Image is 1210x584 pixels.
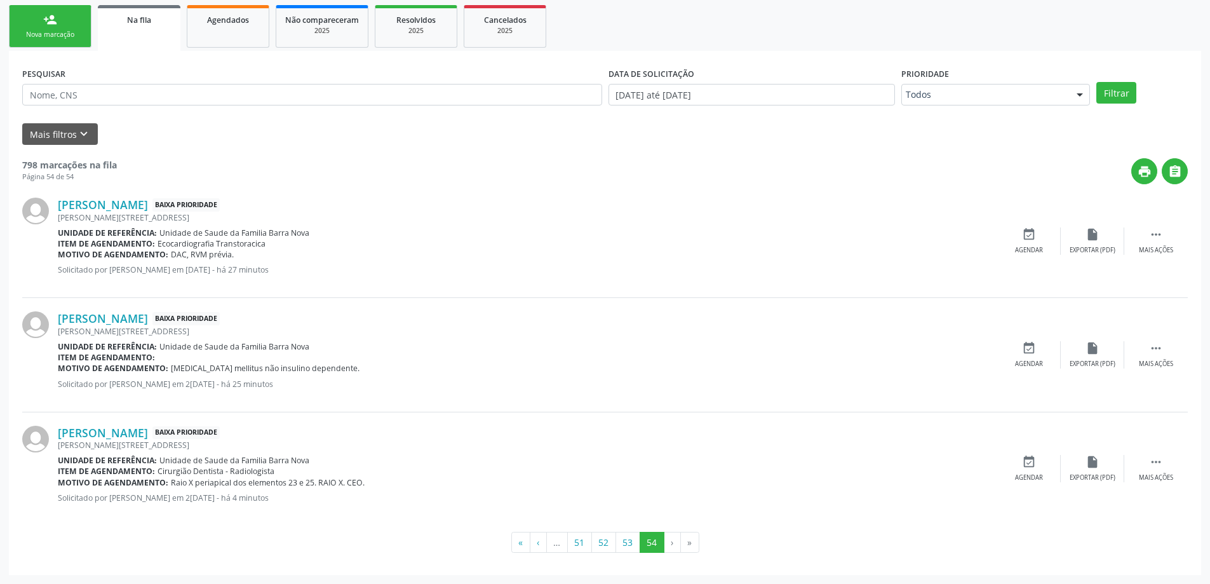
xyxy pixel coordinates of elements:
b: Item de agendamento: [58,238,155,249]
button: Go to previous page [530,532,547,553]
span: Baixa Prioridade [152,426,220,440]
button: Go to page 51 [567,532,592,553]
div: Exportar (PDF) [1070,473,1115,482]
div: 2025 [384,26,448,36]
b: Unidade de referência: [58,455,157,466]
img: img [22,311,49,338]
div: Exportar (PDF) [1070,246,1115,255]
div: person_add [43,13,57,27]
label: PESQUISAR [22,64,65,84]
img: img [22,426,49,452]
i: event_available [1022,227,1036,241]
span: Unidade de Saude da Familia Barra Nova [159,455,309,466]
span: Não compareceram [285,15,359,25]
i:  [1149,341,1163,355]
i: print [1138,165,1152,179]
i: insert_drive_file [1086,455,1099,469]
b: Item de agendamento: [58,466,155,477]
button: print [1131,158,1157,184]
input: Selecione um intervalo [608,84,895,105]
span: DAC, RVM prévia. [171,249,234,260]
label: Prioridade [901,64,949,84]
button: Go to page 53 [615,532,640,553]
button: Go to first page [511,532,530,553]
input: Nome, CNS [22,84,602,105]
button: Go to page 54 [640,532,664,553]
span: Na fila [127,15,151,25]
div: Exportar (PDF) [1070,360,1115,369]
b: Motivo de agendamento: [58,249,168,260]
strong: 798 marcações na fila [22,159,117,171]
i: insert_drive_file [1086,227,1099,241]
div: Mais ações [1139,473,1173,482]
span: Unidade de Saude da Familia Barra Nova [159,227,309,238]
p: Solicitado por [PERSON_NAME] em [DATE] - há 27 minutos [58,264,997,275]
a: [PERSON_NAME] [58,311,148,325]
span: Ecocardiografia Transtoracica [158,238,266,249]
span: Agendados [207,15,249,25]
a: [PERSON_NAME] [58,426,148,440]
i: keyboard_arrow_down [77,127,91,141]
b: Unidade de referência: [58,227,157,238]
a: [PERSON_NAME] [58,198,148,212]
button: Mais filtroskeyboard_arrow_down [22,123,98,146]
b: Motivo de agendamento: [58,363,168,374]
b: Unidade de referência: [58,341,157,352]
i:  [1149,455,1163,469]
b: Motivo de agendamento: [58,477,168,488]
b: Item de agendamento: [58,352,155,363]
div: 2025 [473,26,537,36]
i: event_available [1022,341,1036,355]
span: Raio X periapical dos elementos 23 e 25. RAIO X. CEO. [171,477,365,488]
div: Agendar [1015,246,1043,255]
img: img [22,198,49,224]
span: Baixa Prioridade [152,312,220,325]
div: Nova marcação [18,30,82,39]
div: [PERSON_NAME][STREET_ADDRESS] [58,212,997,223]
label: DATA DE SOLICITAÇÃO [608,64,694,84]
i:  [1149,227,1163,241]
div: [PERSON_NAME][STREET_ADDRESS] [58,440,997,451]
div: 2025 [285,26,359,36]
ul: Pagination [22,532,1188,553]
div: Agendar [1015,473,1043,482]
i: insert_drive_file [1086,341,1099,355]
p: Solicitado por [PERSON_NAME] em 2[DATE] - há 4 minutos [58,492,997,503]
span: Resolvidos [396,15,436,25]
div: Página 54 de 54 [22,172,117,182]
span: Todos [906,88,1064,101]
div: [PERSON_NAME][STREET_ADDRESS] [58,326,997,337]
span: Cancelados [484,15,527,25]
span: Cirurgião Dentista - Radiologista [158,466,274,477]
button:  [1162,158,1188,184]
p: Solicitado por [PERSON_NAME] em 2[DATE] - há 25 minutos [58,379,997,390]
div: Mais ações [1139,360,1173,369]
i: event_available [1022,455,1036,469]
span: Baixa Prioridade [152,198,220,212]
div: Mais ações [1139,246,1173,255]
button: Filtrar [1096,82,1136,104]
button: Go to page 52 [591,532,616,553]
div: Agendar [1015,360,1043,369]
i:  [1168,165,1182,179]
span: [MEDICAL_DATA] mellitus não insulino dependente. [171,363,360,374]
span: Unidade de Saude da Familia Barra Nova [159,341,309,352]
